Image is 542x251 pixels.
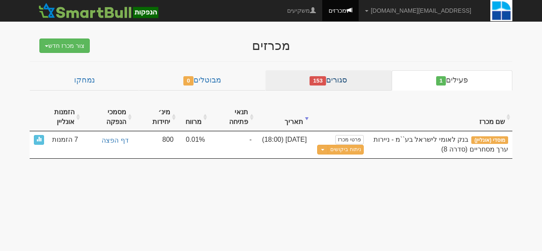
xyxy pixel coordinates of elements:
span: 7 הזמנות [52,135,78,145]
span: בנק לאומי לישראל בע``מ - ניירות ערך מסחריים (סדרה 8) [373,136,508,153]
th: שם מכרז : activate to sort column ascending [368,103,512,132]
img: SmartBull Logo [36,2,160,19]
th: תנאי פתיחה : activate to sort column ascending [209,103,256,132]
button: צור מכרז חדש [39,39,90,53]
a: נמחקו [30,70,139,91]
a: מבוטלים [139,70,265,91]
a: ניתוח ביקושים [328,145,363,154]
th: תאריך : activate to sort column ascending [256,103,311,132]
td: - [209,131,256,158]
td: 800 [134,131,178,158]
th: הזמנות אונליין : activate to sort column ascending [30,103,82,132]
td: 0.01% [178,131,209,158]
div: מכרזים [106,39,436,52]
th: מרווח : activate to sort column ascending [178,103,209,132]
th: מינ׳ יחידות : activate to sort column ascending [134,103,178,132]
span: 1 [436,76,446,86]
span: מוסדי (אונליין) [471,136,508,144]
span: 153 [310,76,326,86]
a: פעילים [392,70,512,91]
span: 0 [183,76,194,86]
a: פרטי מכרז [335,135,363,144]
a: דף הפצה [86,135,129,146]
a: סגורים [265,70,392,91]
td: [DATE] (18:00) [256,131,311,158]
th: מסמכי הנפקה : activate to sort column ascending [82,103,133,132]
